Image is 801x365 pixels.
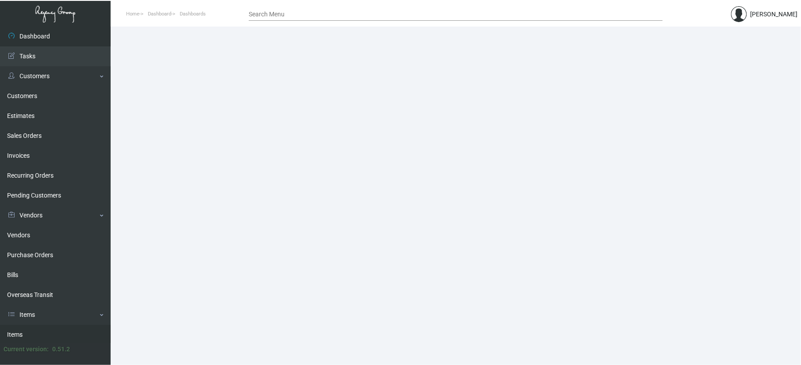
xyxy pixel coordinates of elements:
[4,345,49,354] div: Current version:
[126,11,139,17] span: Home
[52,345,70,354] div: 0.51.2
[148,11,171,17] span: Dashboard
[180,11,206,17] span: Dashboards
[731,6,747,22] img: admin@bootstrapmaster.com
[751,10,798,19] div: [PERSON_NAME]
